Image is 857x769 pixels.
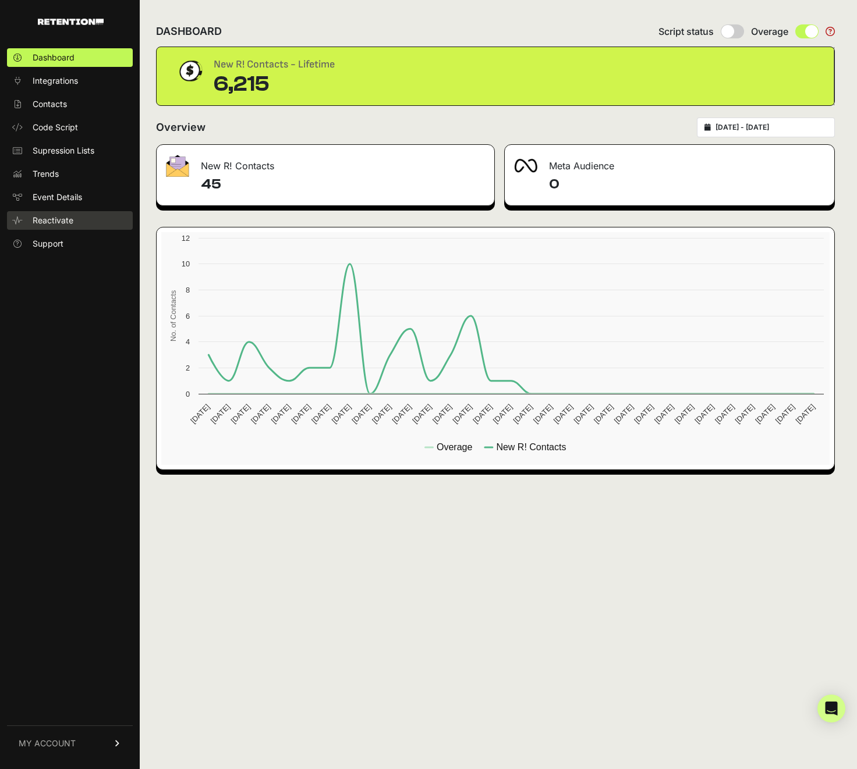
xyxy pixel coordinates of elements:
[201,175,485,194] h4: 45
[632,403,655,425] text: [DATE]
[270,403,292,425] text: [DATE]
[514,159,537,173] img: fa-meta-2f981b61bb99beabf952f7030308934f19ce035c18b003e963880cc3fabeebb7.png
[774,403,796,425] text: [DATE]
[214,56,335,73] div: New R! Contacts - Lifetime
[186,390,190,398] text: 0
[157,145,494,180] div: New R! Contacts
[431,403,454,425] text: [DATE]
[471,403,494,425] text: [DATE]
[330,403,353,425] text: [DATE]
[491,403,514,425] text: [DATE]
[33,191,82,203] span: Event Details
[350,403,373,425] text: [DATE]
[370,403,393,425] text: [DATE]
[734,403,756,425] text: [DATE]
[209,403,232,425] text: [DATE]
[532,403,554,425] text: [DATE]
[592,403,615,425] text: [DATE]
[673,403,696,425] text: [DATE]
[391,403,413,425] text: [DATE]
[7,725,133,761] a: MY ACCOUNT
[817,695,845,722] div: Open Intercom Messenger
[7,118,133,137] a: Code Script
[310,403,332,425] text: [DATE]
[7,165,133,183] a: Trends
[713,403,736,425] text: [DATE]
[572,403,594,425] text: [DATE]
[182,234,190,243] text: 12
[169,290,178,341] text: No. of Contacts
[186,312,190,321] text: 6
[753,403,776,425] text: [DATE]
[186,337,190,346] text: 4
[451,403,474,425] text: [DATE]
[249,403,272,425] text: [DATE]
[794,403,817,425] text: [DATE]
[410,403,433,425] text: [DATE]
[505,145,834,180] div: Meta Audience
[693,403,716,425] text: [DATE]
[156,119,206,136] h2: Overview
[175,56,204,86] img: dollar-coin-05c43ed7efb7bc0c12610022525b4bbbb207c7efeef5aecc26f025e68dcafac9.png
[229,403,252,425] text: [DATE]
[7,48,133,67] a: Dashboard
[7,234,133,253] a: Support
[186,364,190,372] text: 2
[186,286,190,294] text: 8
[549,175,825,194] h4: 0
[214,73,335,96] div: 6,215
[7,95,133,113] a: Contacts
[7,211,133,230] a: Reactivate
[33,75,78,87] span: Integrations
[38,19,104,25] img: Retention.com
[289,403,312,425] text: [DATE]
[33,168,59,180] span: Trends
[182,259,190,268] text: 10
[751,24,788,38] span: Overage
[653,403,675,425] text: [DATE]
[496,442,566,452] text: New R! Contacts
[7,188,133,207] a: Event Details
[19,738,76,749] span: MY ACCOUNT
[189,403,211,425] text: [DATE]
[33,98,67,110] span: Contacts
[166,155,189,177] img: fa-envelope-19ae18322b30453b285274b1b8af3d052b27d846a4fbe8435d1a52b978f639a2.png
[33,215,73,226] span: Reactivate
[658,24,714,38] span: Script status
[7,141,133,160] a: Supression Lists
[552,403,575,425] text: [DATE]
[33,238,63,250] span: Support
[33,52,75,63] span: Dashboard
[437,442,472,452] text: Overage
[33,122,78,133] span: Code Script
[511,403,534,425] text: [DATE]
[612,403,635,425] text: [DATE]
[33,145,94,156] span: Supression Lists
[7,72,133,90] a: Integrations
[156,23,222,40] h2: DASHBOARD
